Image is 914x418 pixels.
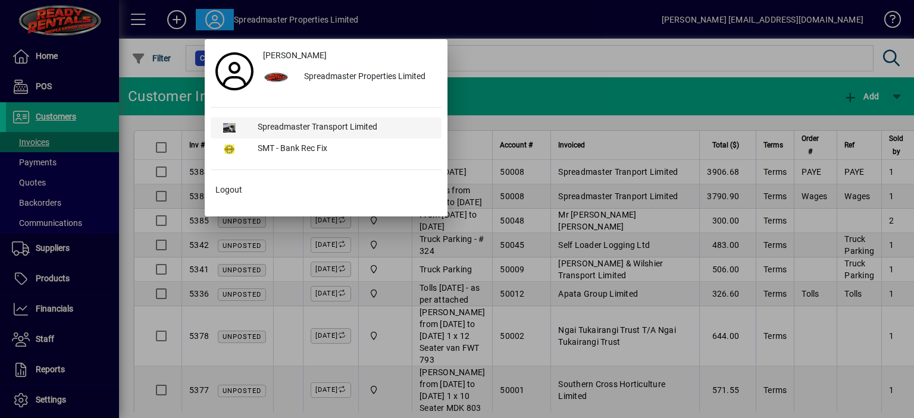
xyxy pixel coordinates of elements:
button: Spreadmaster Properties Limited [258,67,442,88]
div: Spreadmaster Properties Limited [295,67,442,88]
span: [PERSON_NAME] [263,49,327,62]
div: SMT - Bank Rec Fix [248,139,442,160]
button: Spreadmaster Transport Limited [211,117,442,139]
a: [PERSON_NAME] [258,45,442,67]
button: SMT - Bank Rec Fix [211,139,442,160]
div: Spreadmaster Transport Limited [248,117,442,139]
span: Logout [215,184,242,196]
a: Profile [211,61,258,82]
button: Logout [211,180,442,201]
